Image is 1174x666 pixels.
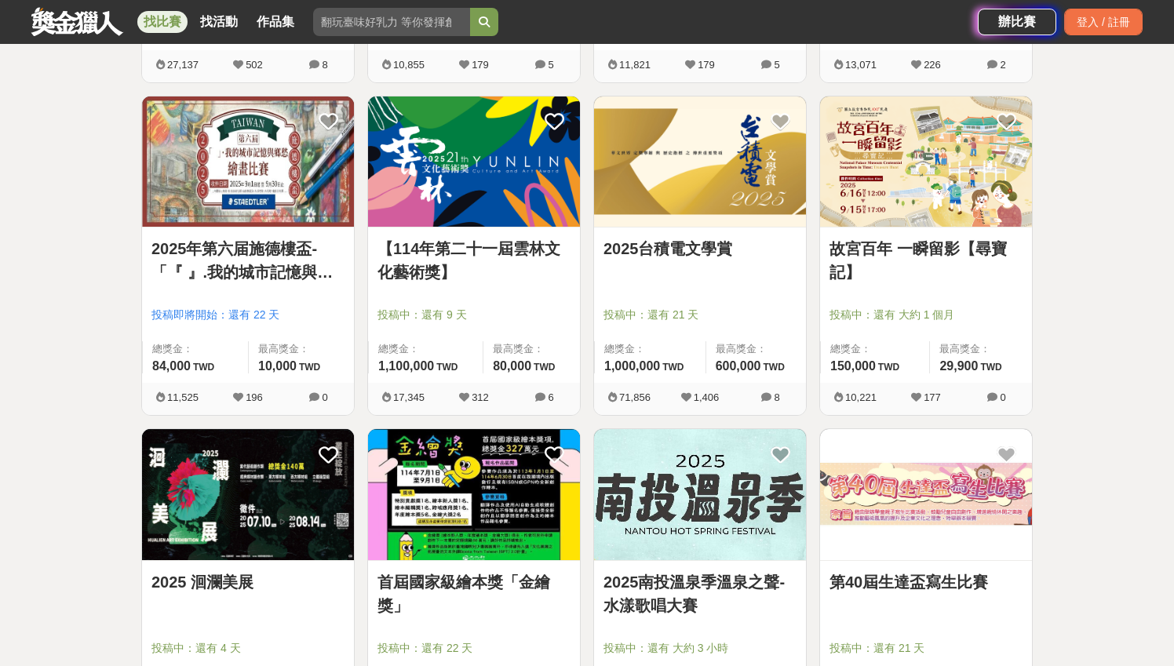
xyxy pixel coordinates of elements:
a: Cover Image [594,429,806,561]
span: 投稿中：還有 大約 1 個月 [829,307,1023,323]
div: 登入 / 註冊 [1064,9,1143,35]
span: TWD [534,362,555,373]
span: 226 [924,59,941,71]
span: 8 [774,391,779,403]
a: 首屆國家級繪本獎「金繪獎」 [377,570,571,617]
span: 10,221 [845,391,877,403]
a: 2025年第六届施德樓盃-「『 』.我的城市記憶與鄉愁」繪畫比賽 [151,237,345,284]
span: TWD [193,362,214,373]
span: 179 [698,59,715,71]
img: Cover Image [594,96,806,227]
span: TWD [662,362,684,373]
a: Cover Image [594,96,806,228]
span: 最高獎金： [258,341,345,357]
span: 71,856 [619,391,651,403]
span: 總獎金： [830,341,920,357]
span: 投稿中：還有 21 天 [603,307,797,323]
a: 【114年第二十一屆雲林文化藝術獎】 [377,237,571,284]
input: 翻玩臺味好乳力 等你發揮創意！ [313,8,470,36]
span: 27,137 [167,59,199,71]
span: 177 [924,391,941,403]
span: 1,406 [694,391,720,403]
a: 辦比賽 [978,9,1056,35]
span: 179 [472,59,489,71]
a: Cover Image [820,96,1032,228]
span: TWD [980,362,1001,373]
span: 0 [322,391,327,403]
span: 5 [774,59,779,71]
img: Cover Image [594,429,806,560]
span: 600,000 [716,359,761,373]
span: 150,000 [830,359,876,373]
span: 17,345 [393,391,425,403]
img: Cover Image [820,429,1032,560]
span: 196 [246,391,263,403]
span: 0 [1000,391,1005,403]
span: 投稿中：還有 21 天 [829,640,1023,657]
span: 總獎金： [604,341,696,357]
span: 最高獎金： [939,341,1023,357]
a: Cover Image [368,429,580,561]
span: 29,900 [939,359,978,373]
a: 2025南投溫泉季溫泉之聲-水漾歌唱大賽 [603,570,797,617]
a: 找活動 [194,11,244,33]
span: 2 [1000,59,1005,71]
span: 投稿即將開始：還有 22 天 [151,307,345,323]
span: TWD [436,362,458,373]
span: 1,000,000 [604,359,660,373]
a: Cover Image [142,429,354,561]
a: 2025台積電文學賞 [603,237,797,260]
a: Cover Image [820,429,1032,561]
span: 總獎金： [378,341,473,357]
span: 11,821 [619,59,651,71]
a: 故宮百年 一瞬留影【尋寶記】 [829,237,1023,284]
img: Cover Image [368,96,580,227]
span: TWD [299,362,320,373]
span: 11,525 [167,391,199,403]
span: 最高獎金： [493,341,571,357]
span: 8 [322,59,327,71]
span: 投稿中：還有 22 天 [377,640,571,657]
span: 5 [548,59,553,71]
img: Cover Image [368,429,580,560]
a: Cover Image [368,96,580,228]
a: 找比賽 [137,11,188,33]
span: 13,071 [845,59,877,71]
img: Cover Image [820,96,1032,227]
span: 502 [246,59,263,71]
span: TWD [878,362,899,373]
span: 投稿中：還有 大約 3 小時 [603,640,797,657]
span: 6 [548,391,553,403]
span: 10,000 [258,359,297,373]
span: TWD [764,362,785,373]
span: 312 [472,391,489,403]
span: 80,000 [493,359,531,373]
span: 84,000 [152,359,191,373]
a: Cover Image [142,96,354,228]
span: 1,100,000 [378,359,434,373]
span: 10,855 [393,59,425,71]
a: 第40屆生達盃寫生比賽 [829,570,1023,594]
span: 最高獎金： [716,341,797,357]
span: 投稿中：還有 9 天 [377,307,571,323]
img: Cover Image [142,96,354,227]
img: Cover Image [142,429,354,560]
a: 作品集 [250,11,301,33]
span: 投稿中：還有 4 天 [151,640,345,657]
a: 2025 洄瀾美展 [151,570,345,594]
span: 總獎金： [152,341,239,357]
